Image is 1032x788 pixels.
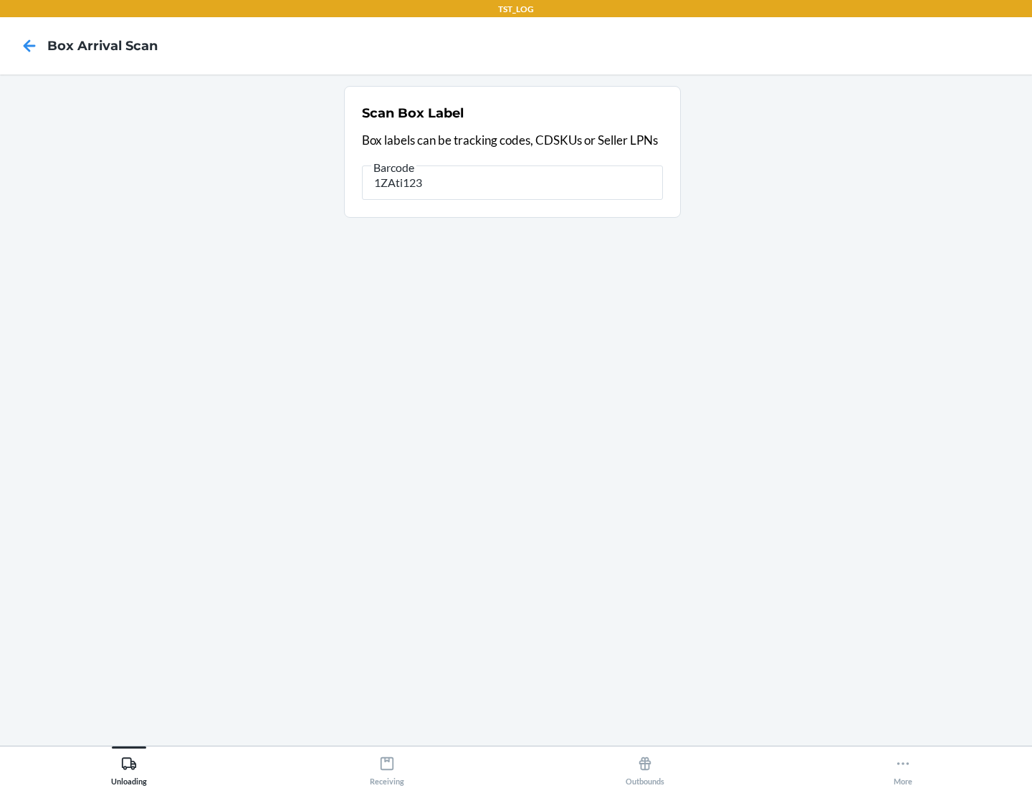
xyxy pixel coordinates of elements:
[516,746,774,786] button: Outbounds
[47,37,158,55] h4: Box Arrival Scan
[371,160,416,175] span: Barcode
[362,104,464,122] h2: Scan Box Label
[362,131,663,150] p: Box labels can be tracking codes, CDSKUs or Seller LPNs
[111,750,147,786] div: Unloading
[626,750,664,786] div: Outbounds
[774,746,1032,786] button: More
[894,750,912,786] div: More
[258,746,516,786] button: Receiving
[370,750,404,786] div: Receiving
[362,165,663,200] input: Barcode
[498,3,534,16] p: TST_LOG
